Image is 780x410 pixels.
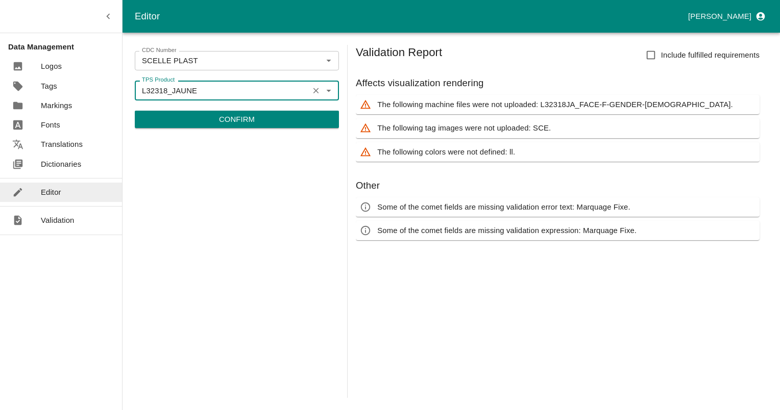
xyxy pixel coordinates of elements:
button: Confirm [135,111,339,128]
p: [PERSON_NAME] [688,11,751,22]
span: Include fulfilled requirements [661,49,760,61]
p: The following machine files were not uploaded: L32318JA_FACE-F-GENDER-[DEMOGRAPHIC_DATA]. [377,99,733,110]
h6: Other [356,178,760,193]
p: Some of the comet fields are missing validation error text: Marquage Fixe. [377,201,630,213]
button: Clear [309,84,323,97]
button: Open [322,54,335,67]
p: The following tag images were not uploaded: SCE. [377,122,551,134]
p: Some of the comet fields are missing validation expression: Marquage Fixe. [377,225,637,236]
p: Tags [41,81,57,92]
p: The following colors were not defined: ll. [377,146,515,158]
p: Translations [41,139,83,150]
p: Dictionaries [41,159,81,170]
p: Fonts [41,119,60,131]
p: Confirm [219,114,255,125]
button: Open [322,84,335,97]
label: CDC Number [142,46,177,55]
h6: Affects visualization rendering [356,75,760,91]
h5: Validation Report [356,45,442,65]
p: Logos [41,61,62,72]
p: Editor [41,187,61,198]
button: profile [684,8,768,25]
p: Markings [41,100,72,111]
p: Validation [41,215,75,226]
div: Editor [135,9,684,24]
label: TPS Product [142,76,175,84]
p: Data Management [8,41,122,53]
